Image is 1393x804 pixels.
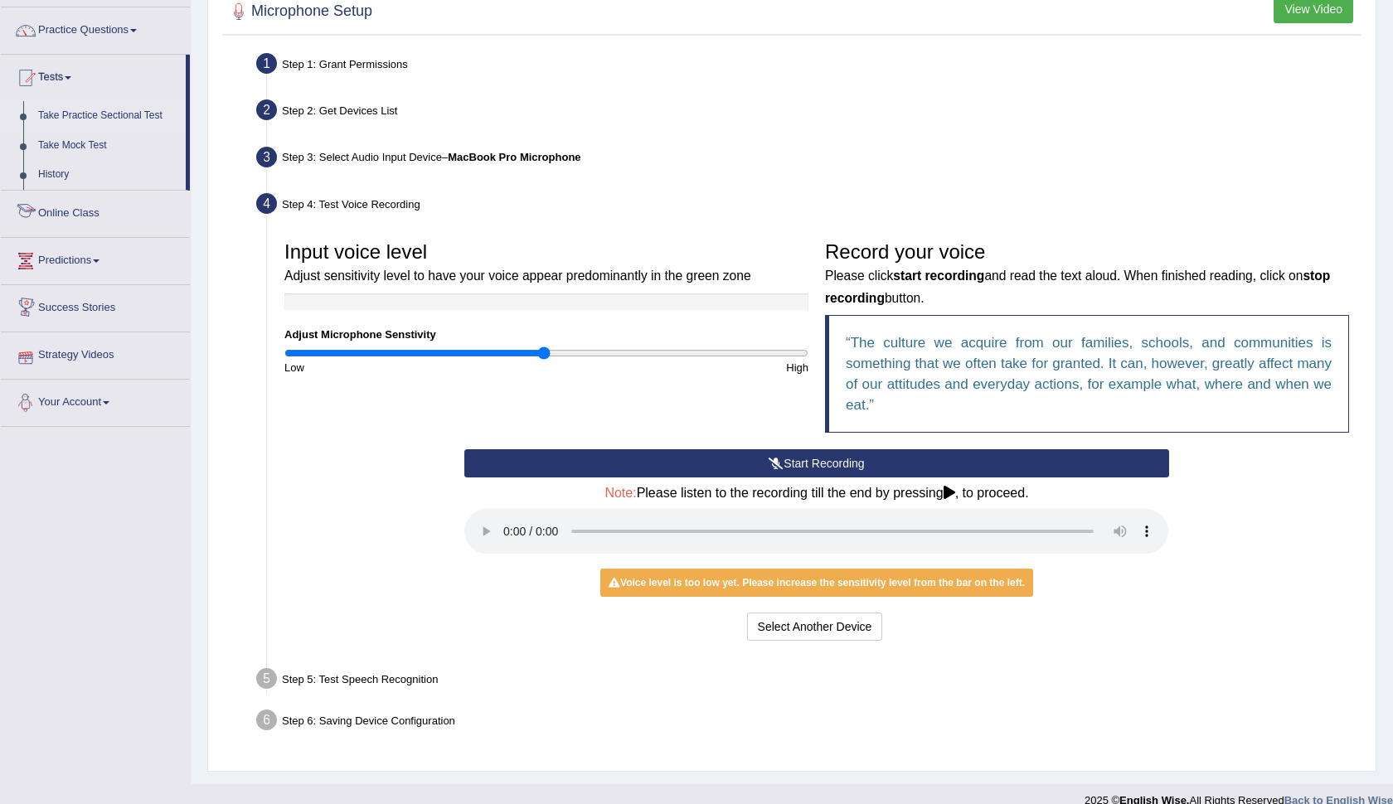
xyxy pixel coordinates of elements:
b: MacBook Pro Microphone [448,151,580,163]
div: Step 1: Grant Permissions [249,48,1368,85]
h3: Record your voice [825,241,1349,307]
div: Step 2: Get Devices List [249,94,1368,131]
a: Strategy Videos [1,332,190,374]
a: Practice Questions [1,7,190,49]
button: Start Recording [464,449,1168,477]
span: – [442,151,581,163]
div: Step 6: Saving Device Configuration [249,705,1368,741]
span: Note: [604,486,636,500]
h3: Input voice level [284,241,808,285]
div: Step 5: Test Speech Recognition [249,663,1368,700]
button: Select Another Device [747,613,883,641]
div: Step 4: Test Voice Recording [249,188,1368,225]
a: Take Mock Test [31,131,186,161]
a: Predictions [1,238,190,279]
a: Your Account [1,380,190,421]
div: High [546,360,817,375]
small: Please click and read the text aloud. When finished reading, click on button. [825,269,1330,304]
div: Voice level is too low yet. Please increase the sensitivity level from the bar on the left. [600,569,1033,597]
div: Step 3: Select Audio Input Device [249,142,1368,178]
h4: Please listen to the recording till the end by pressing , to proceed. [464,486,1168,501]
a: Success Stories [1,285,190,327]
a: History [31,160,186,190]
small: Adjust sensitivity level to have your voice appear predominantly in the green zone [284,269,751,283]
a: Tests [1,55,186,96]
b: start recording [893,269,984,283]
q: The culture we acquire from our families, schools, and communities is something that we often tak... [846,335,1332,413]
b: stop recording [825,269,1330,304]
label: Adjust Microphone Senstivity [284,327,436,342]
a: Take Practice Sectional Test [31,101,186,131]
a: Online Class [1,191,190,232]
div: Low [276,360,546,375]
